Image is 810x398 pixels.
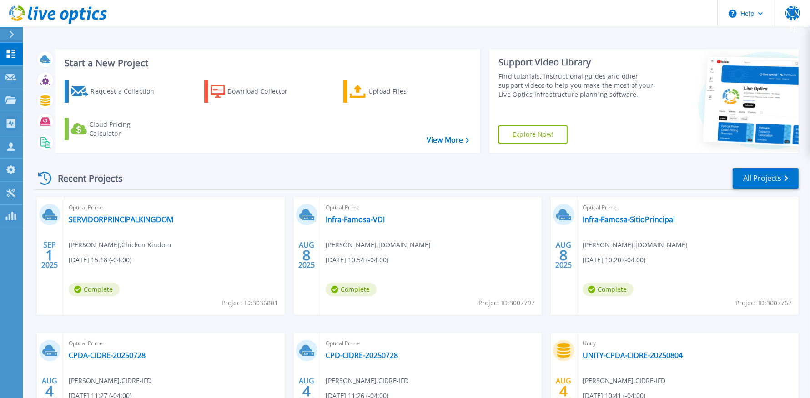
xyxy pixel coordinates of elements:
[69,215,173,224] a: SERVIDORPRINCIPALKINGDOM
[69,255,131,265] span: [DATE] 15:18 (-04:00)
[326,255,388,265] span: [DATE] 10:54 (-04:00)
[89,120,162,138] div: Cloud Pricing Calculator
[498,125,568,144] a: Explore Now!
[41,239,58,272] div: SEP 2025
[65,118,166,140] a: Cloud Pricing Calculator
[326,203,536,213] span: Optical Prime
[45,251,54,259] span: 1
[221,298,278,308] span: Project ID: 3036801
[326,283,377,296] span: Complete
[583,255,645,265] span: [DATE] 10:20 (-04:00)
[65,80,166,103] a: Request a Collection
[583,240,688,250] span: [PERSON_NAME] , [DOMAIN_NAME]
[91,82,163,100] div: Request a Collection
[583,338,793,348] span: Unity
[583,215,675,224] a: Infra-Famosa-SitioPrincipal
[69,376,151,386] span: [PERSON_NAME] , CIDRE-IFD
[583,351,683,360] a: UNITY-CPDA-CIDRE-20250804
[69,283,120,296] span: Complete
[65,58,468,68] h3: Start a New Project
[559,387,568,395] span: 4
[326,215,385,224] a: Infra-Famosa-VDI
[204,80,306,103] a: Download Collector
[343,80,445,103] a: Upload Files
[45,387,54,395] span: 4
[583,283,634,296] span: Complete
[368,82,441,100] div: Upload Files
[302,251,311,259] span: 8
[478,298,535,308] span: Project ID: 3007797
[35,167,135,189] div: Recent Projects
[326,376,408,386] span: [PERSON_NAME] , CIDRE-IFD
[427,136,469,144] a: View More
[555,239,572,272] div: AUG 2025
[326,240,431,250] span: [PERSON_NAME] , [DOMAIN_NAME]
[69,338,279,348] span: Optical Prime
[326,351,398,360] a: CPD-CIDRE-20250728
[733,168,799,189] a: All Projects
[302,387,311,395] span: 4
[69,240,171,250] span: [PERSON_NAME] , Chicken Kindom
[227,82,300,100] div: Download Collector
[498,56,655,68] div: Support Video Library
[735,298,792,308] span: Project ID: 3007767
[298,239,315,272] div: AUG 2025
[559,251,568,259] span: 8
[69,203,279,213] span: Optical Prime
[583,376,665,386] span: [PERSON_NAME] , CIDRE-IFD
[583,203,793,213] span: Optical Prime
[69,351,146,360] a: CPDA-CIDRE-20250728
[326,338,536,348] span: Optical Prime
[498,72,655,99] div: Find tutorials, instructional guides and other support videos to help you make the most of your L...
